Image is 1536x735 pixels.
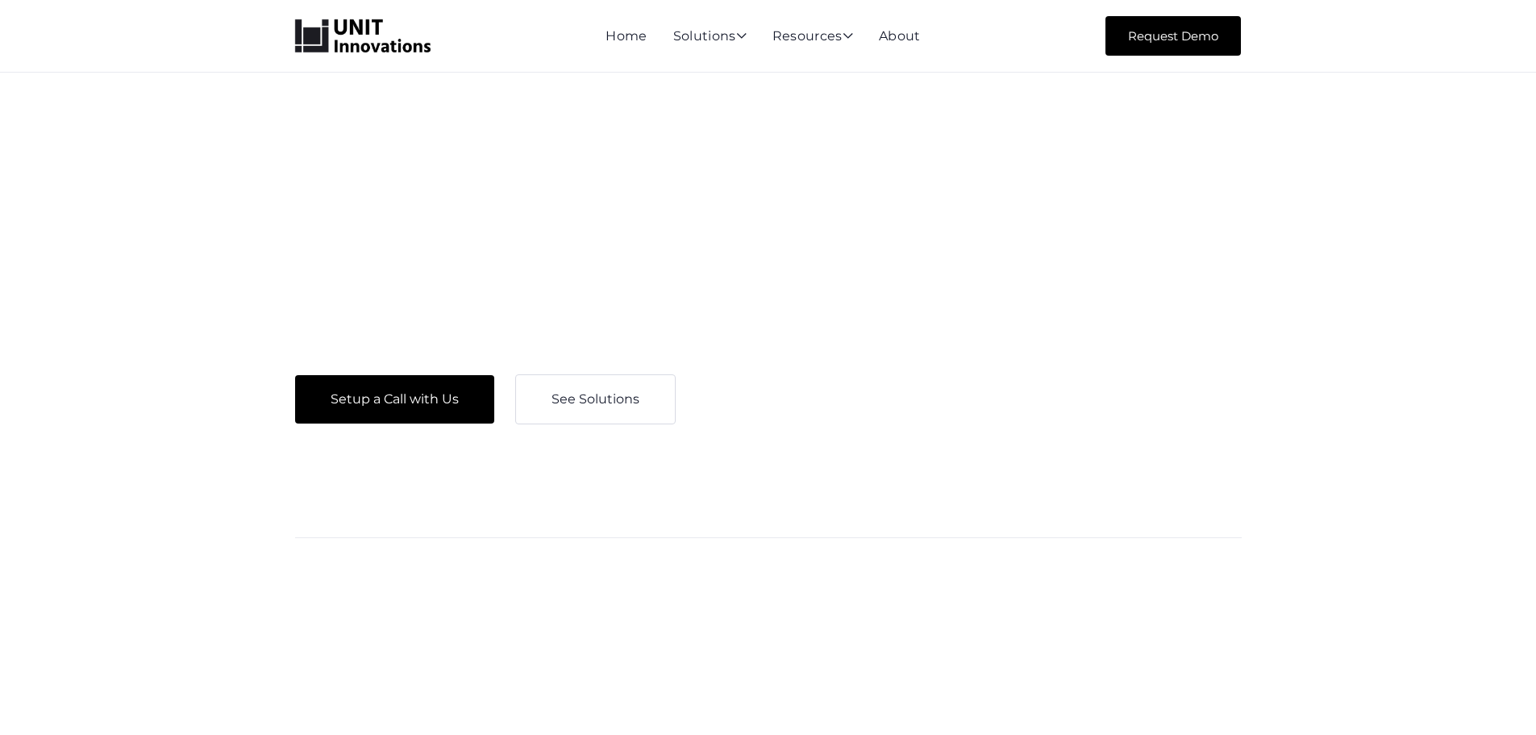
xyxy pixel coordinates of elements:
a: Home [606,28,647,44]
a: See Solutions [515,374,676,424]
a: Setup a Call with Us [295,375,494,424]
span:  [843,29,853,42]
a: Request Demo [1105,16,1241,56]
div: Solutions [673,30,747,44]
span:  [736,29,747,42]
div: Resources [772,30,853,44]
a: About [879,28,921,44]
